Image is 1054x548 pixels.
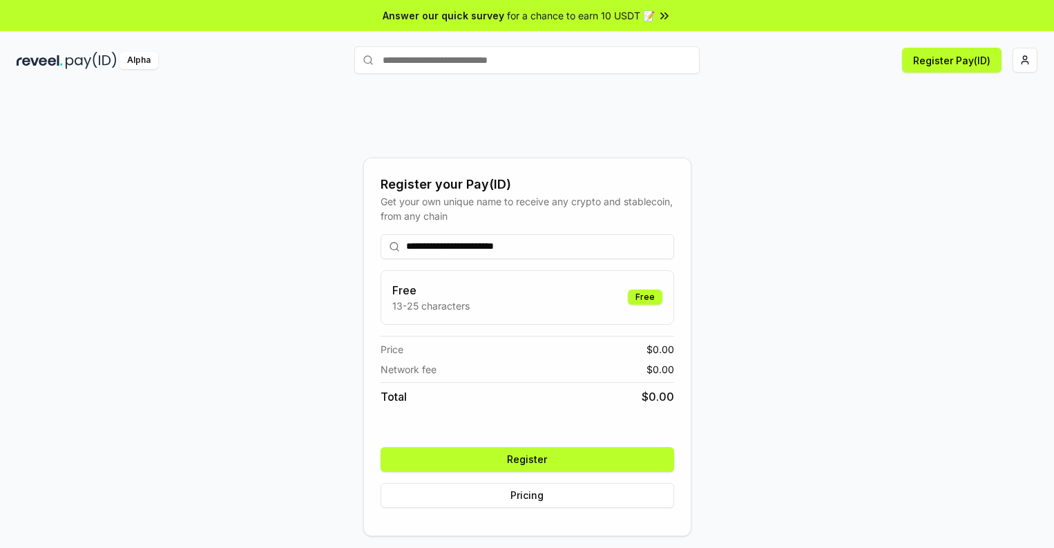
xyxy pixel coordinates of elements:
[381,388,407,405] span: Total
[381,483,674,508] button: Pricing
[17,52,63,69] img: reveel_dark
[66,52,117,69] img: pay_id
[381,362,437,377] span: Network fee
[381,194,674,223] div: Get your own unique name to receive any crypto and stablecoin, from any chain
[642,388,674,405] span: $ 0.00
[628,290,662,305] div: Free
[381,447,674,472] button: Register
[381,175,674,194] div: Register your Pay(ID)
[392,299,470,313] p: 13-25 characters
[383,8,504,23] span: Answer our quick survey
[646,342,674,357] span: $ 0.00
[381,342,403,357] span: Price
[119,52,158,69] div: Alpha
[392,282,470,299] h3: Free
[902,48,1002,73] button: Register Pay(ID)
[507,8,655,23] span: for a chance to earn 10 USDT 📝
[646,362,674,377] span: $ 0.00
